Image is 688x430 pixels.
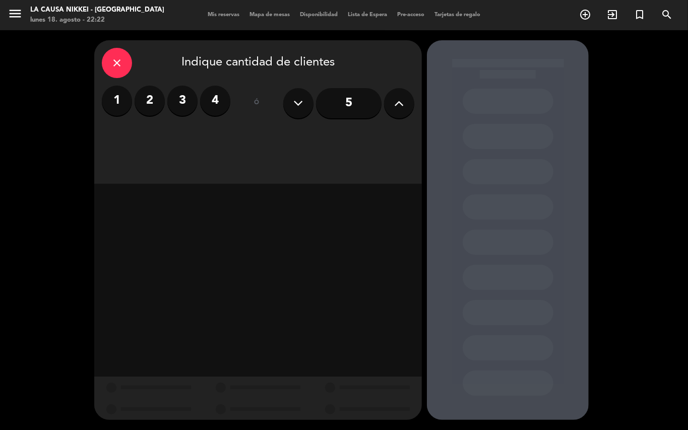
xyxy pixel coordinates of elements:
span: Tarjetas de regalo [429,12,485,18]
div: lunes 18. agosto - 22:22 [30,15,164,25]
div: Indique cantidad de clientes [102,48,414,78]
i: add_circle_outline [579,9,591,21]
span: Mis reservas [203,12,244,18]
div: ó [240,86,273,121]
label: 2 [135,86,165,116]
span: Pre-acceso [392,12,429,18]
i: turned_in_not [634,9,646,21]
span: Disponibilidad [295,12,343,18]
label: 1 [102,86,132,116]
span: Mapa de mesas [244,12,295,18]
div: La Causa Nikkei - [GEOGRAPHIC_DATA] [30,5,164,15]
label: 4 [200,86,230,116]
label: 3 [167,86,198,116]
span: Lista de Espera [343,12,392,18]
i: menu [8,6,23,21]
i: exit_to_app [606,9,618,21]
i: close [111,57,123,69]
i: search [661,9,673,21]
button: menu [8,6,23,25]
